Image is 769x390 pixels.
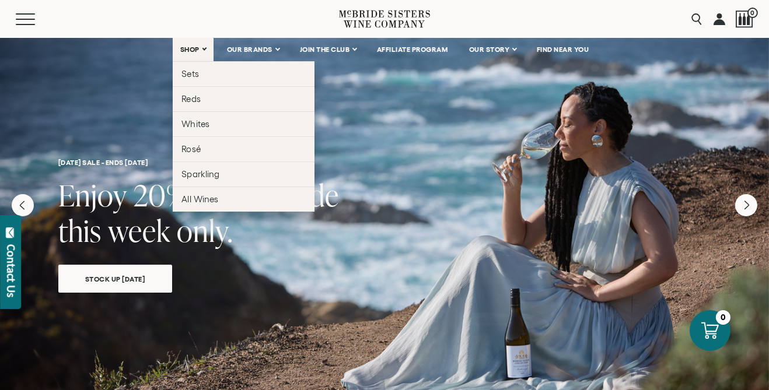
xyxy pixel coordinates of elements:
[369,38,456,61] a: AFFILIATE PROGRAM
[173,136,314,161] a: Rosé
[182,69,199,79] span: Sets
[182,144,201,154] span: Rosé
[173,61,314,86] a: Sets
[182,169,219,179] span: Sparkling
[462,38,524,61] a: OUR STORY
[58,210,102,251] span: this
[108,210,170,251] span: week
[173,187,314,212] a: All Wines
[65,272,166,286] span: Stock Up [DATE]
[469,45,510,54] span: OUR STORY
[58,159,711,166] h6: [DATE] SALE - ENDS [DATE]
[219,38,286,61] a: OUR BRANDS
[58,175,127,215] span: Enjoy
[182,119,209,129] span: Whites
[177,210,233,251] span: only.
[735,194,757,216] button: Next
[300,45,350,54] span: JOIN THE CLUB
[227,45,272,54] span: OUR BRANDS
[173,161,314,187] a: Sparkling
[747,8,758,18] span: 0
[292,38,364,61] a: JOIN THE CLUB
[12,194,34,216] button: Previous
[16,13,58,25] button: Mobile Menu Trigger
[173,111,314,136] a: Whites
[537,45,589,54] span: FIND NEAR YOU
[180,45,200,54] span: SHOP
[716,310,730,325] div: 0
[173,38,214,61] a: SHOP
[173,86,314,111] a: Reds
[377,45,448,54] span: AFFILIATE PROGRAM
[134,175,187,215] span: 20%
[58,265,172,293] a: Stock Up [DATE]
[182,94,201,104] span: Reds
[182,194,218,204] span: All Wines
[529,38,597,61] a: FIND NEAR YOU
[5,244,17,297] div: Contact Us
